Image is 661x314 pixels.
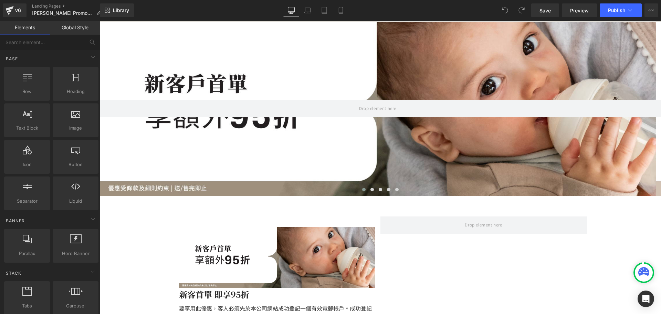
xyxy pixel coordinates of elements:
span: Library [113,7,129,13]
span: Save [539,7,551,14]
a: New Library [100,3,134,17]
span: Publish [608,8,625,13]
span: Separator [6,197,48,205]
a: v6 [3,3,27,17]
span: Button [55,161,96,168]
a: Desktop [283,3,300,17]
span: Row [6,88,48,95]
div: Open Intercom Messenger [638,291,654,307]
p: 新客首單 即享95折 [80,267,276,280]
button: Redo [515,3,528,17]
span: Liquid [55,197,96,205]
span: Text Block [6,124,48,132]
span: Icon [6,161,48,168]
button: More [644,3,658,17]
span: Stack [5,270,22,276]
span: Parallax [6,250,48,257]
a: Preview [562,3,597,17]
span: Tabs [6,302,48,310]
a: Landing Pages [32,3,106,9]
span: Preview [570,7,589,14]
a: Global Style [50,21,100,34]
span: Hero Banner [55,250,96,257]
a: Tablet [316,3,333,17]
button: Publish [600,3,642,17]
span: Base [5,55,19,62]
a: Mobile [333,3,349,17]
span: Banner [5,217,25,224]
span: Carousel [55,302,96,310]
span: Image [55,124,96,132]
a: Laptop [300,3,316,17]
span: [PERSON_NAME] Promotion [32,10,93,16]
div: v6 [14,6,22,15]
button: Undo [498,3,512,17]
span: Heading [55,88,96,95]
